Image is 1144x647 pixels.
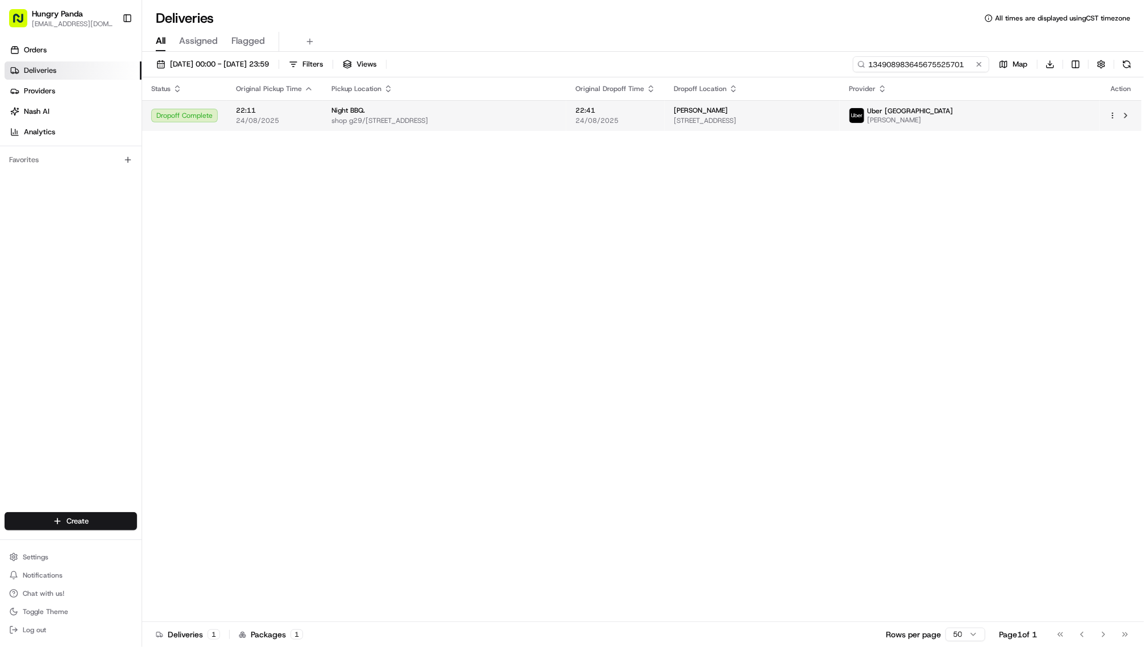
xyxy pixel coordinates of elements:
[24,127,55,137] span: Analytics
[23,589,64,598] span: Chat with us!
[575,116,656,125] span: 24/08/2025
[7,330,92,351] a: 📗Knowledge Base
[24,65,56,76] span: Deliveries
[107,335,183,346] span: API Documentation
[867,116,953,125] span: [PERSON_NAME]
[96,336,105,345] div: 💻
[849,84,876,93] span: Provider
[5,5,118,32] button: Hungry Panda[EMAIL_ADDRESS][DOMAIN_NAME]
[867,106,953,116] span: Uber [GEOGRAPHIC_DATA]
[575,84,644,93] span: Original Dropoff Time
[156,34,165,48] span: All
[11,92,34,114] img: Nash
[176,226,207,240] button: See all
[331,116,557,125] span: shop g29/[STREET_ADDRESS]
[5,151,137,169] div: Favorites
[236,106,313,115] span: 22:11
[5,512,137,530] button: Create
[24,106,49,117] span: Nash AI
[331,106,365,115] span: Night BBQ.
[193,192,207,206] button: Start new chat
[24,45,47,55] span: Orders
[32,8,83,19] button: Hungry Panda
[849,108,864,123] img: uber-new-logo.jpeg
[51,200,156,209] div: We're available if you need us!
[151,56,274,72] button: [DATE] 00:00 - [DATE] 23:59
[92,330,187,351] a: 💻API Documentation
[23,257,32,266] img: 1736555255976-a54dd68f-1ca7-489b-9aae-adbdc363a1c4
[170,59,269,69] span: [DATE] 00:00 - [DATE] 23:59
[51,189,186,200] div: Start new chat
[11,336,20,345] div: 📗
[44,287,71,296] span: 8月15日
[151,84,171,93] span: Status
[302,59,323,69] span: Filters
[994,56,1033,72] button: Map
[5,102,142,121] a: Nash AI
[853,56,989,72] input: Type to search
[23,625,46,634] span: Log out
[11,126,207,144] p: Welcome 👋
[5,604,137,620] button: Toggle Theme
[236,84,302,93] span: Original Pickup Time
[32,19,113,28] button: [EMAIL_ADDRESS][DOMAIN_NAME]
[23,607,68,616] span: Toggle Theme
[357,59,376,69] span: Views
[284,56,328,72] button: Filters
[23,335,87,346] span: Knowledge Base
[5,82,142,100] a: Providers
[995,14,1130,23] span: All times are displayed using CST timezone
[156,629,220,640] div: Deliveries
[67,516,89,526] span: Create
[331,84,382,93] span: Pickup Location
[674,84,727,93] span: Dropoff Location
[179,34,218,48] span: Assigned
[24,86,55,96] span: Providers
[23,553,48,562] span: Settings
[24,189,44,209] img: 1753817452368-0c19585d-7be3-40d9-9a41-2dc781b3d1eb
[208,629,220,640] div: 1
[23,571,63,580] span: Notifications
[38,287,42,296] span: •
[5,549,137,565] button: Settings
[113,362,138,371] span: Pylon
[35,257,92,266] span: [PERSON_NAME]
[5,567,137,583] button: Notifications
[5,586,137,601] button: Chat with us!
[11,189,32,209] img: 1736555255976-a54dd68f-1ca7-489b-9aae-adbdc363a1c4
[231,34,265,48] span: Flagged
[886,629,941,640] p: Rows per page
[674,116,831,125] span: [STREET_ADDRESS]
[11,228,76,237] div: Past conversations
[1119,56,1135,72] button: Refresh
[338,56,382,72] button: Views
[575,106,656,115] span: 22:41
[999,629,1037,640] div: Page 1 of 1
[5,41,142,59] a: Orders
[5,61,142,80] a: Deliveries
[80,362,138,371] a: Powered byPylon
[1109,84,1133,93] div: Action
[5,622,137,638] button: Log out
[674,106,728,115] span: [PERSON_NAME]
[94,257,98,266] span: •
[5,123,142,141] a: Analytics
[239,629,303,640] div: Packages
[156,9,214,27] h1: Deliveries
[11,246,30,264] img: Bea Lacdao
[30,154,188,166] input: Clear
[291,629,303,640] div: 1
[236,116,313,125] span: 24/08/2025
[1013,59,1027,69] span: Map
[101,257,127,266] span: 8月19日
